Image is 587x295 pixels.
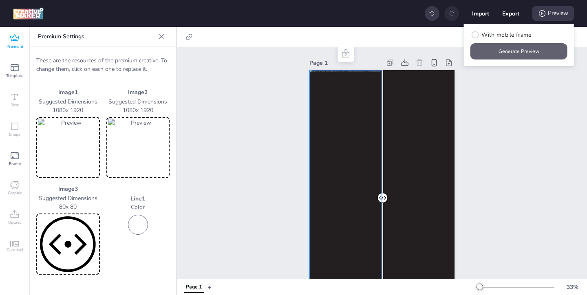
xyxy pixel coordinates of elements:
[36,56,170,73] p: These are the resources of the premium creative. To change them, click on each one to replace it.
[38,27,155,46] p: Premium Settings
[8,190,22,196] span: Graphic
[9,161,21,167] span: Frame
[13,7,44,20] img: logo Creative Maker
[36,106,100,114] p: 1080 x 1920
[36,185,100,193] p: Image 3
[180,280,207,294] div: Tabs
[481,31,531,39] span: With mobile frame
[563,283,582,291] div: 33 %
[36,97,100,106] p: Suggested Dimensions
[532,6,574,21] div: Preview
[36,88,100,97] p: Image 1
[472,5,489,22] button: Import
[7,43,23,50] span: Premium
[38,215,98,273] img: Preview
[106,194,170,203] p: Line 1
[11,102,19,108] span: Text
[502,5,519,22] button: Export
[106,97,170,106] p: Suggested Dimensions
[108,119,168,176] img: Preview
[6,73,23,79] span: Template
[38,119,98,176] img: Preview
[309,59,381,67] div: Page 1
[470,43,567,59] button: Generate Preview
[36,203,100,211] p: 80 x 80
[106,106,170,114] p: 1080 x 1920
[36,194,100,203] p: Suggested Dimensions
[106,88,170,97] p: Image 2
[106,203,170,211] p: Color
[8,219,22,226] span: Upload
[207,280,212,294] button: +
[186,284,202,291] div: Page 1
[9,131,20,138] span: Shape
[7,247,23,253] span: Carousel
